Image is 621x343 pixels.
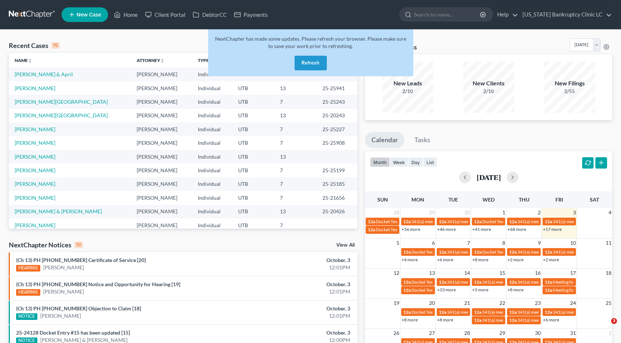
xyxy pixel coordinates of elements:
[382,88,433,95] div: 2/10
[517,249,588,255] span: 341(a) meeting for [PERSON_NAME]
[437,317,453,322] a: +8 more
[15,208,102,214] a: [PERSON_NAME] & [PERSON_NAME]
[192,136,232,150] td: Individual
[336,243,355,248] a: View All
[428,329,436,338] span: 27
[569,329,577,338] span: 31
[110,8,141,21] a: Home
[317,177,358,191] td: 25-25185
[437,257,453,262] a: +6 more
[553,287,610,293] span: Meeting for [PERSON_NAME]
[447,219,518,224] span: 341(a) meeting for [PERSON_NAME]
[463,79,514,88] div: New Clients
[499,269,506,277] span: 15
[414,8,481,21] input: Search by name...
[543,226,562,232] a: +17 more
[534,299,541,307] span: 23
[131,67,192,81] td: [PERSON_NAME]
[141,8,189,21] a: Client Portal
[15,181,55,187] a: [PERSON_NAME]
[15,126,55,132] a: [PERSON_NAME]
[15,222,55,228] a: [PERSON_NAME]
[232,109,274,122] td: UTB
[192,81,232,95] td: Individual
[232,136,274,150] td: UTB
[131,163,192,177] td: [PERSON_NAME]
[545,287,552,293] span: 12a
[274,122,317,136] td: 7
[555,196,563,203] span: Fri
[198,58,213,63] a: Typeunfold_more
[499,299,506,307] span: 22
[15,195,55,201] a: [PERSON_NAME]
[428,208,436,217] span: 29
[244,329,351,336] div: October, 3
[402,257,418,262] a: +4 more
[393,329,400,338] span: 26
[131,109,192,122] td: [PERSON_NAME]
[244,305,351,312] div: October, 3
[192,205,232,218] td: Individual
[396,239,400,247] span: 5
[408,157,423,167] button: day
[463,88,514,95] div: 2/10
[447,279,518,285] span: 341(a) meeting for [PERSON_NAME]
[543,257,559,262] a: +2 more
[569,269,577,277] span: 17
[317,136,358,150] td: 25-25908
[16,305,141,311] a: (Ch 13) PH [PHONE_NUMBER] Objection to Claim [18]
[244,264,351,271] div: 12:01PM
[411,309,477,315] span: Docket Text: for [PERSON_NAME]
[474,249,481,255] span: 12a
[608,208,612,217] span: 4
[403,309,411,315] span: 12a
[274,81,317,95] td: 13
[274,136,317,150] td: 7
[482,279,553,285] span: 341(a) meeting for [PERSON_NAME]
[411,287,477,293] span: Docket Text: for [PERSON_NAME]
[137,58,165,63] a: Attorneyunfold_more
[232,150,274,163] td: UTB
[411,219,521,224] span: 341(a) meeting for [PERSON_NAME] & [PERSON_NAME]
[482,219,548,224] span: Docket Text: for [PERSON_NAME]
[9,41,60,50] div: Recent Cases
[230,8,271,21] a: Payments
[16,281,180,287] a: (Ch 13) PH [PHONE_NUMBER] Notice and Opportunity for Hearing [19]
[463,299,471,307] span: 21
[439,249,446,255] span: 12a
[390,157,408,167] button: week
[16,265,40,272] div: HEARING
[274,163,317,177] td: 7
[545,219,552,224] span: 12a
[232,81,274,95] td: UTB
[431,239,436,247] span: 6
[274,150,317,163] td: 13
[43,288,84,295] a: [PERSON_NAME]
[131,218,192,232] td: [PERSON_NAME]
[368,227,375,232] span: 12a
[192,67,232,81] td: Individual
[232,191,274,204] td: UTB
[502,208,506,217] span: 1
[544,79,595,88] div: New Filings
[448,196,458,203] span: Tue
[482,249,548,255] span: Docket Text: for [PERSON_NAME]
[499,329,506,338] span: 29
[402,317,418,322] a: +8 more
[382,79,433,88] div: New Leads
[192,218,232,232] td: Individual
[15,167,55,173] a: [PERSON_NAME]
[509,219,517,224] span: 12a
[483,196,495,203] span: Wed
[477,173,501,181] h2: [DATE]
[509,279,517,285] span: 12a
[16,257,146,263] a: (Ch 13) PH [PHONE_NUMBER] Certificate of Service [20]
[317,205,358,218] td: 25-20426
[16,329,130,336] a: 25-24128 Docket Entry #15 has been updated [15]
[463,269,471,277] span: 14
[393,299,400,307] span: 19
[131,150,192,163] td: [PERSON_NAME]
[131,136,192,150] td: [PERSON_NAME]
[131,95,192,108] td: [PERSON_NAME]
[544,88,595,95] div: 2/55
